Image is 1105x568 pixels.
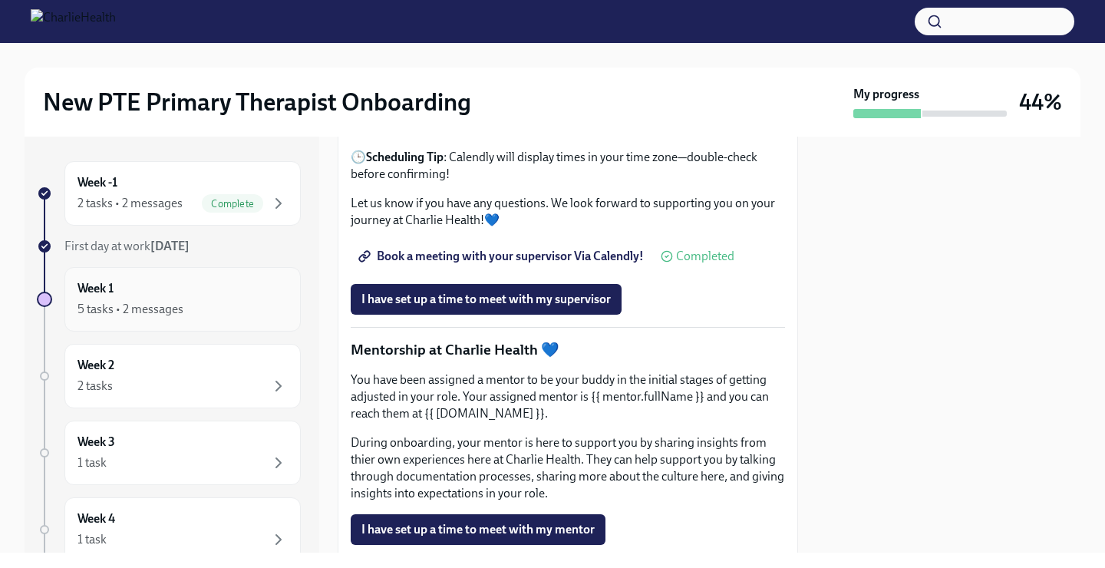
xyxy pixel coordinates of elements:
[1019,88,1062,116] h3: 44%
[361,522,595,537] span: I have set up a time to meet with my mentor
[37,497,301,562] a: Week 41 task
[78,301,183,318] div: 5 tasks • 2 messages
[78,434,115,451] h6: Week 3
[351,149,785,183] p: 🕒 : Calendly will display times in your time zone—double-check before confirming!
[78,357,114,374] h6: Week 2
[351,241,655,272] a: Book a meeting with your supervisor Via Calendly!
[31,9,116,34] img: CharlieHealth
[43,87,471,117] h2: New PTE Primary Therapist Onboarding
[366,150,444,164] strong: Scheduling Tip
[361,249,644,264] span: Book a meeting with your supervisor Via Calendly!
[37,238,301,255] a: First day at work[DATE]
[78,280,114,297] h6: Week 1
[351,434,785,502] p: During onboarding, your mentor is here to support you by sharing insights from thier own experien...
[351,195,785,229] p: Let us know if you have any questions. We look forward to supporting you on your journey at Charl...
[37,344,301,408] a: Week 22 tasks
[37,267,301,332] a: Week 15 tasks • 2 messages
[37,421,301,485] a: Week 31 task
[78,531,107,548] div: 1 task
[64,239,190,253] span: First day at work
[78,454,107,471] div: 1 task
[78,510,115,527] h6: Week 4
[853,86,919,103] strong: My progress
[361,292,611,307] span: I have set up a time to meet with my supervisor
[351,340,785,360] p: Mentorship at Charlie Health 💙
[676,250,734,263] span: Completed
[78,378,113,395] div: 2 tasks
[150,239,190,253] strong: [DATE]
[351,284,622,315] button: I have set up a time to meet with my supervisor
[351,372,785,422] p: You have been assigned a mentor to be your buddy in the initial stages of getting adjusted in you...
[351,514,605,545] button: I have set up a time to meet with my mentor
[202,198,263,210] span: Complete
[78,195,183,212] div: 2 tasks • 2 messages
[37,161,301,226] a: Week -12 tasks • 2 messagesComplete
[78,174,117,191] h6: Week -1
